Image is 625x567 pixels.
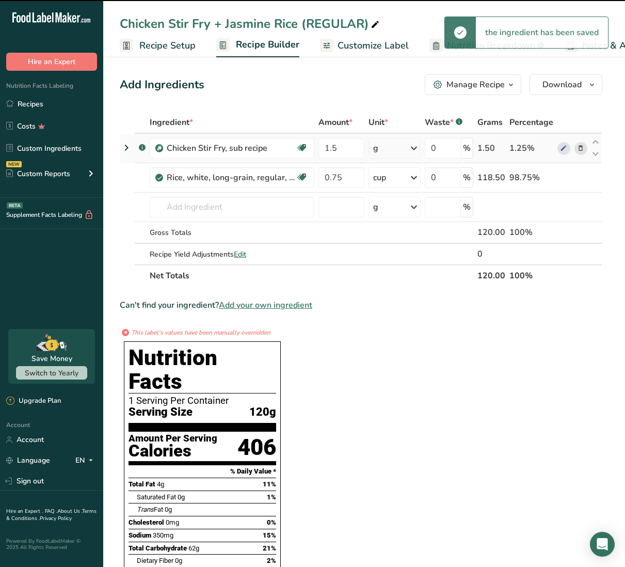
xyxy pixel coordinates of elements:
div: Chicken Stir Fry + Jasmine Rice (REGULAR) [120,14,381,33]
div: 406 [237,434,276,461]
div: Open Intercom Messenger [590,532,615,557]
div: Waste [425,116,462,129]
span: Grams [477,116,503,129]
span: Sodium [129,531,151,539]
a: Customize Label [320,34,409,57]
i: Trans [137,506,154,513]
span: Total Carbohydrate [129,544,187,552]
span: Saturated Fat [137,493,176,501]
th: Net Totals [148,264,475,286]
span: 350mg [153,531,173,539]
div: Can't find your ingredient? [120,299,602,311]
span: Dietary Fiber [137,557,173,564]
div: 98.75% [509,171,553,184]
span: Recipe Setup [139,39,196,53]
a: Nutrition Breakdown [429,34,544,57]
a: FAQ . [45,508,57,515]
div: Powered By FoodLabelMaker © 2025 All Rights Reserved [6,538,97,550]
div: 118.50 [477,171,505,184]
div: Gross Totals [150,227,314,238]
div: Rice, white, long-grain, regular, enriched, cooked [167,171,296,184]
a: Terms & Conditions . [6,508,97,522]
div: Calories [129,444,217,459]
div: g [373,142,378,154]
div: NEW [6,161,22,167]
div: the ingredient has been saved [476,17,608,48]
i: This label's values have been manually overridden [131,328,270,337]
span: 11% [263,480,276,488]
span: 21% [263,544,276,552]
span: 62g [188,544,199,552]
div: g [373,201,378,213]
th: 120.00 [475,264,507,286]
button: Download [530,74,602,95]
a: Recipe Setup [120,34,196,57]
div: 0 [477,248,505,260]
span: 15% [263,531,276,539]
span: 0g [175,557,182,564]
div: 100% [509,226,553,239]
div: cup [373,171,386,184]
img: Sub Recipe [155,145,163,152]
span: Ingredient [150,116,193,129]
span: Add your own ingredient [219,299,312,311]
span: 1% [267,493,276,501]
span: Customize Label [338,39,409,53]
button: Switch to Yearly [16,366,87,380]
span: 2% [267,557,276,564]
span: Recipe Builder [236,38,299,52]
span: Unit [368,116,388,129]
div: BETA [7,202,23,209]
span: 0% [267,518,276,526]
div: Amount Per Serving [129,434,217,444]
span: Fat [137,506,163,513]
div: Save Money [31,353,72,364]
section: % Daily Value * [129,465,276,478]
div: Upgrade Plan [6,396,61,406]
div: Chicken Stir Fry, sub recipe [167,142,296,154]
span: Total Fat [129,480,155,488]
span: Cholesterol [129,518,164,526]
a: Recipe Builder [216,33,299,58]
span: Amount [318,116,352,129]
a: Language [6,451,50,469]
span: 0mg [166,518,179,526]
span: Edit [234,249,246,259]
button: Manage Recipe [425,74,521,95]
div: 1 Serving Per Container [129,396,276,406]
span: 0g [178,493,185,501]
div: Custom Reports [6,168,70,179]
span: Download [542,78,582,91]
div: 1.25% [509,142,553,154]
div: Manage Recipe [446,78,505,91]
span: Switch to Yearly [25,368,78,378]
div: 120.00 [477,226,505,239]
button: Hire an Expert [6,53,97,71]
th: 100% [507,264,555,286]
div: Add Ingredients [120,76,204,93]
span: 4g [157,480,164,488]
span: 0g [165,506,172,513]
h1: Nutrition Facts [129,346,276,393]
div: Recipe Yield Adjustments [150,249,314,260]
div: 1.50 [477,142,505,154]
span: Serving Size [129,406,193,419]
div: EN [75,454,97,467]
a: About Us . [57,508,82,515]
a: Hire an Expert . [6,508,43,515]
span: Percentage [509,116,553,129]
a: Privacy Policy [40,515,72,522]
span: 120g [249,406,276,419]
input: Add Ingredient [150,197,314,217]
